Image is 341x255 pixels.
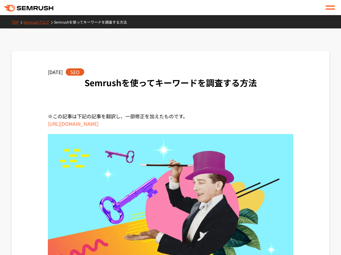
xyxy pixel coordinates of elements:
h1: Semrushを使ってキーワードを調査する方法 [48,76,293,90]
span: [DATE] [48,68,63,76]
iframe: X Post Button [258,96,281,102]
a: Semrushを使ってキーワードを調査する方法 [54,19,131,25]
a: Semrushブログ [23,19,54,25]
a: [URL][DOMAIN_NAME] [48,120,98,127]
div: ※この記事は下記の記事を翻訳し、一部修正を加えたものです。 [48,113,293,128]
span: SEO [66,68,84,76]
a: TOP [12,19,23,25]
